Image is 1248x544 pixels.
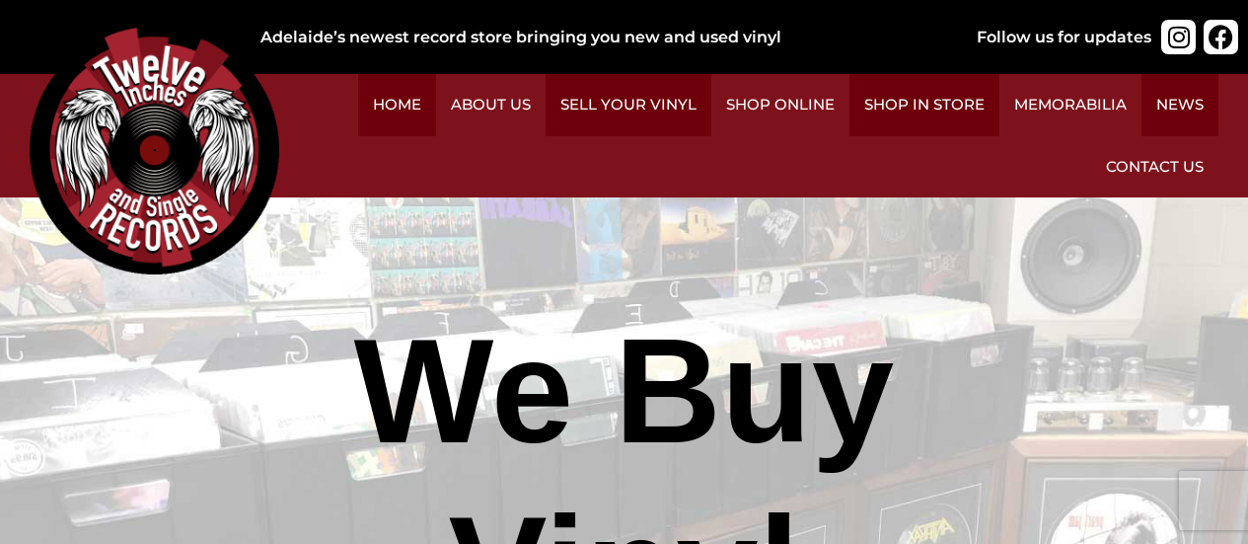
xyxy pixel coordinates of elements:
[260,26,954,49] div: Adelaide’s newest record store bringing you new and used vinyl
[358,74,436,136] a: Home
[436,74,546,136] a: About Us
[999,74,1141,136] a: Memorabilia
[1141,74,1218,136] a: News
[711,74,849,136] a: Shop Online
[977,26,1151,49] div: Follow us for updates
[546,74,711,136] a: Sell Your Vinyl
[1091,136,1218,198] a: Contact Us
[849,74,999,136] a: Shop in Store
